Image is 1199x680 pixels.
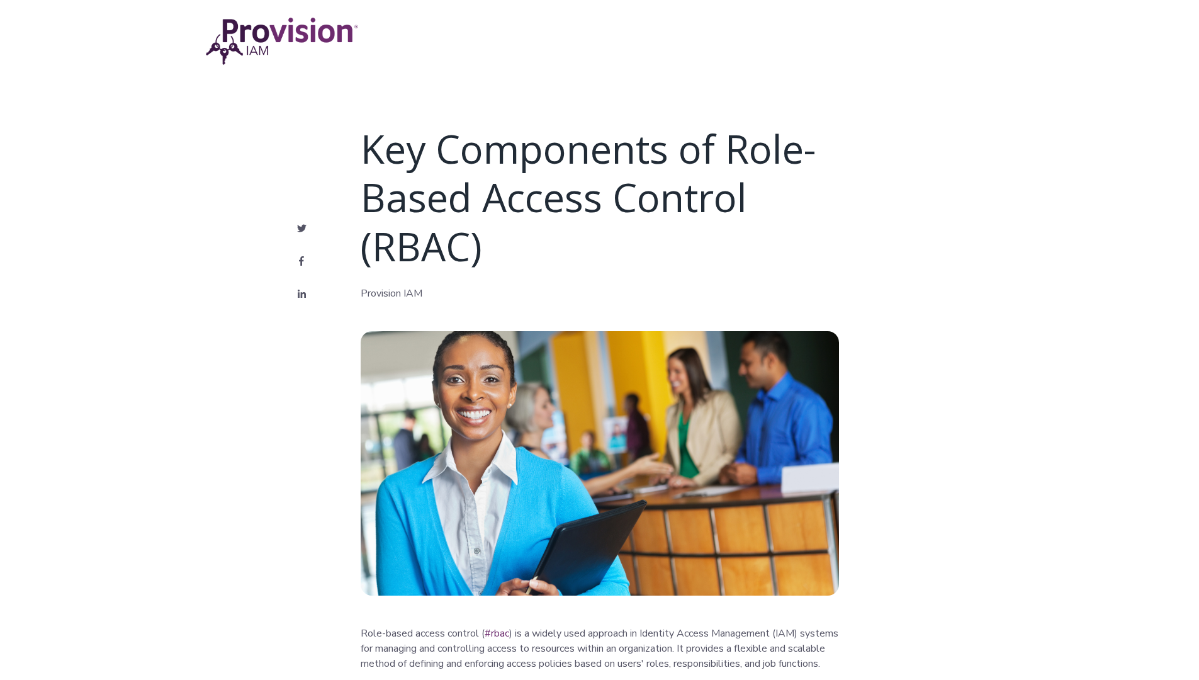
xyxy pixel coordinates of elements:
a: #rbac [485,626,509,640]
img: Provision IAM [203,16,361,67]
span: Role-based access control ( [361,626,485,640]
span: Key Components of Role-Based Access Control (RBAC) [361,122,816,273]
a: Provision IAM [361,286,422,300]
span: ) is a widely used approach in Identity Access Management (IAM) systems for managing and controll... [361,626,838,671]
